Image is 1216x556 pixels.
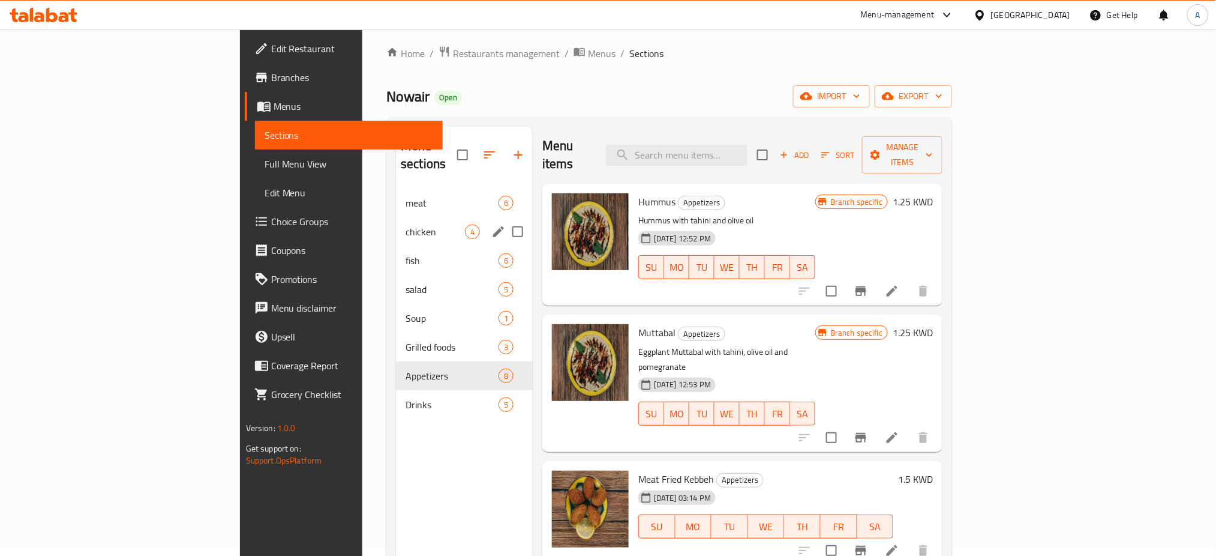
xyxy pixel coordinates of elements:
[644,518,671,536] span: SU
[678,196,725,210] div: Appetizers
[784,515,821,539] button: TH
[765,255,790,279] button: FR
[271,214,434,229] span: Choice Groups
[861,8,935,22] div: Menu-management
[678,327,725,341] span: Appetizers
[795,405,810,423] span: SA
[813,146,862,165] span: Sort items
[825,196,887,208] span: Branch specific
[770,259,785,276] span: FR
[862,136,942,174] button: Manage items
[719,405,735,423] span: WE
[795,259,810,276] span: SA
[271,243,434,258] span: Coupons
[277,420,296,436] span: 1.0.0
[689,255,714,279] button: TU
[499,370,513,382] span: 8
[644,259,659,276] span: SU
[872,140,933,170] span: Manage items
[245,322,443,351] a: Upsell
[406,340,499,354] div: Grilled foods
[499,284,513,295] span: 5
[499,196,514,210] div: items
[846,423,875,452] button: Branch-specific-item
[265,157,434,171] span: Full Menu View
[991,8,1070,22] div: [GEOGRAPHIC_DATA]
[406,282,499,297] span: salad
[875,85,952,107] button: export
[770,405,785,423] span: FR
[406,397,499,412] span: Drinks
[396,189,533,217] div: meat6
[246,420,275,436] span: Version:
[775,146,813,165] button: Add
[898,471,933,488] h6: 1.5 KWD
[255,121,443,150] a: Sections
[711,515,748,539] button: TU
[825,518,852,536] span: FR
[499,340,514,354] div: items
[552,471,629,548] img: Meat Fried Kebbeh
[245,34,443,63] a: Edit Restaurant
[638,213,815,228] p: Hummus with tahini and olive oil
[406,311,499,325] span: Soup
[246,453,322,468] a: Support.OpsPlatform
[638,255,664,279] button: SU
[396,184,533,424] nav: Menu sections
[396,333,533,361] div: Grilled foods3
[669,259,684,276] span: MO
[499,313,513,324] span: 1
[629,46,663,61] span: Sections
[744,405,760,423] span: TH
[638,515,675,539] button: SU
[638,402,664,426] button: SU
[606,145,747,166] input: search
[909,423,938,452] button: delete
[406,196,499,210] span: meat
[406,253,499,268] span: fish
[396,275,533,304] div: salad5
[439,46,560,61] a: Restaurants management
[765,402,790,426] button: FR
[453,46,560,61] span: Restaurants management
[694,259,710,276] span: TU
[245,294,443,322] a: Menu disclaimer
[271,41,434,56] span: Edit Restaurant
[499,399,513,411] span: 5
[638,324,675,342] span: Muttabal
[552,324,629,401] img: Muttabal
[396,217,533,246] div: chicken4edit
[821,148,854,162] span: Sort
[396,361,533,390] div: Appetizers8
[664,255,689,279] button: MO
[750,142,775,168] span: Select section
[885,431,899,445] a: Edit menu item
[644,405,659,423] span: SU
[490,223,508,241] button: edit
[678,327,725,341] div: Appetizers
[434,92,462,103] span: Open
[821,515,857,539] button: FR
[716,518,743,536] span: TU
[678,196,725,210] span: Appetizers
[245,351,443,380] a: Coverage Report
[753,518,780,536] span: WE
[778,148,810,162] span: Add
[664,402,689,426] button: MO
[396,304,533,333] div: Soup1
[504,141,533,169] button: Add section
[846,277,875,306] button: Branch-specific-item
[255,178,443,207] a: Edit Menu
[245,92,443,121] a: Menus
[565,46,569,61] li: /
[825,327,887,339] span: Branch specific
[406,369,499,383] div: Appetizers
[542,137,592,173] h2: Menu items
[255,150,443,178] a: Full Menu View
[620,46,624,61] li: /
[271,330,434,344] span: Upsell
[271,272,434,286] span: Promotions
